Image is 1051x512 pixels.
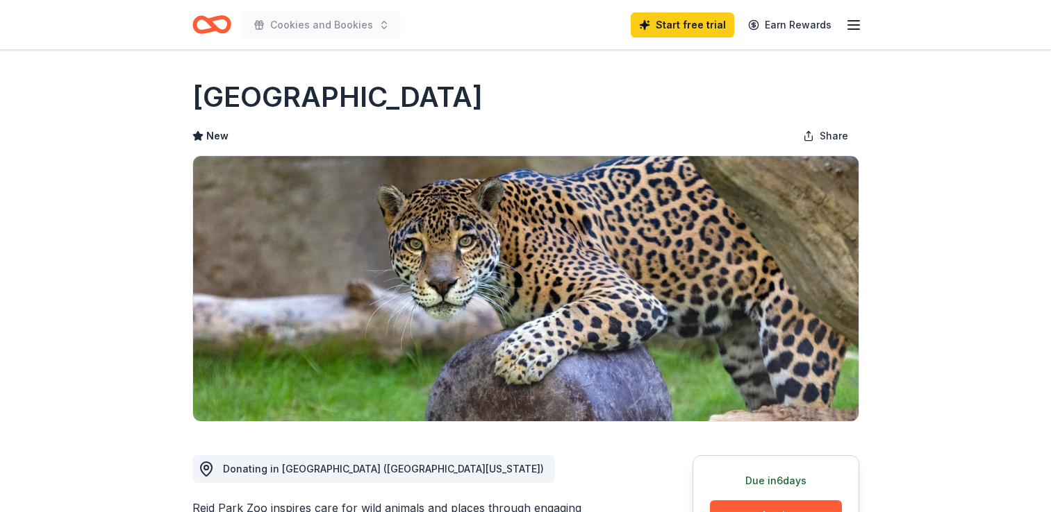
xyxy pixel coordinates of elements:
img: Image for Reid Park Zoo [193,156,859,421]
span: Donating in [GEOGRAPHIC_DATA] ([GEOGRAPHIC_DATA][US_STATE]) [223,463,544,475]
span: Cookies and Bookies [270,17,373,33]
button: Share [792,122,859,150]
a: Earn Rewards [740,12,840,37]
a: Home [192,8,231,41]
h1: [GEOGRAPHIC_DATA] [192,78,483,117]
span: New [206,128,229,144]
button: Cookies and Bookies [242,11,401,39]
div: Due in 6 days [710,472,842,489]
a: Start free trial [631,12,734,37]
span: Share [820,128,848,144]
